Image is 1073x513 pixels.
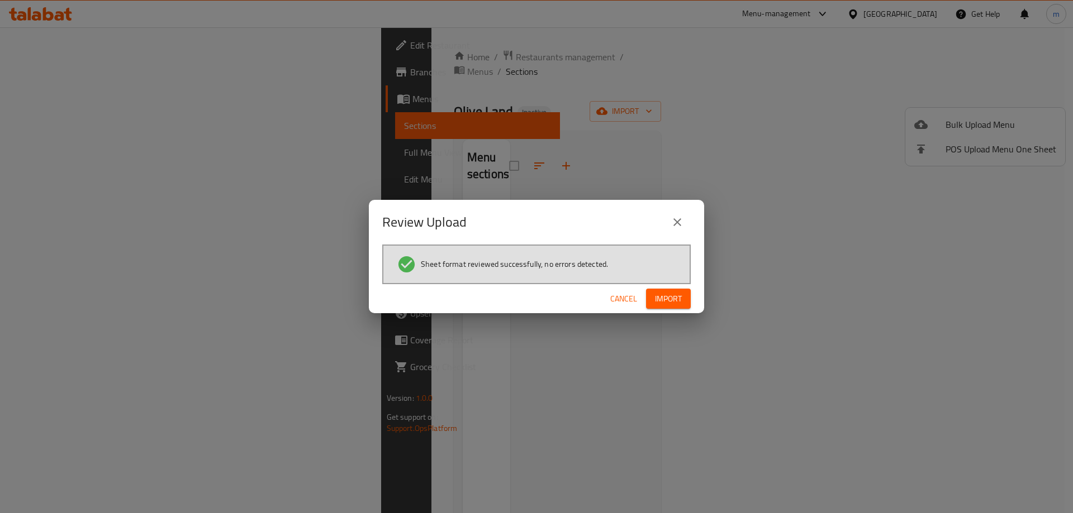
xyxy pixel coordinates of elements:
[664,209,691,236] button: close
[655,292,682,306] span: Import
[646,289,691,309] button: Import
[610,292,637,306] span: Cancel
[421,258,608,270] span: Sheet format reviewed successfully, no errors detected.
[606,289,642,309] button: Cancel
[382,213,467,231] h2: Review Upload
